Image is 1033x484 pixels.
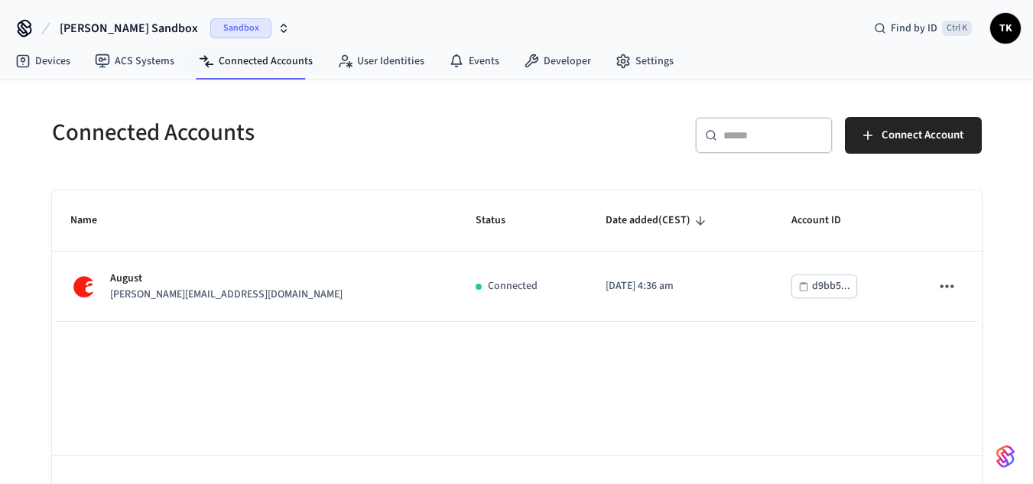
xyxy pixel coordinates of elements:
[3,47,83,75] a: Devices
[187,47,325,75] a: Connected Accounts
[110,287,343,303] p: [PERSON_NAME][EMAIL_ADDRESS][DOMAIN_NAME]
[996,444,1015,469] img: SeamLogoGradient.69752ec5.svg
[791,209,861,232] span: Account ID
[210,18,271,38] span: Sandbox
[990,13,1021,44] button: TK
[891,21,937,36] span: Find by ID
[70,209,117,232] span: Name
[606,209,710,232] span: Date added(CEST)
[845,117,982,154] button: Connect Account
[942,21,972,36] span: Ctrl K
[52,117,508,148] h5: Connected Accounts
[476,209,525,232] span: Status
[70,273,98,300] img: August Logo, Square
[52,190,982,322] table: sticky table
[83,47,187,75] a: ACS Systems
[992,15,1019,42] span: TK
[606,278,755,294] p: [DATE] 4:36 am
[812,277,850,296] div: d9bb5...
[882,125,963,145] span: Connect Account
[60,19,198,37] span: [PERSON_NAME] Sandbox
[791,274,857,298] button: d9bb5...
[437,47,512,75] a: Events
[488,278,538,294] p: Connected
[110,271,343,287] p: August
[325,47,437,75] a: User Identities
[862,15,984,42] div: Find by IDCtrl K
[603,47,686,75] a: Settings
[512,47,603,75] a: Developer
